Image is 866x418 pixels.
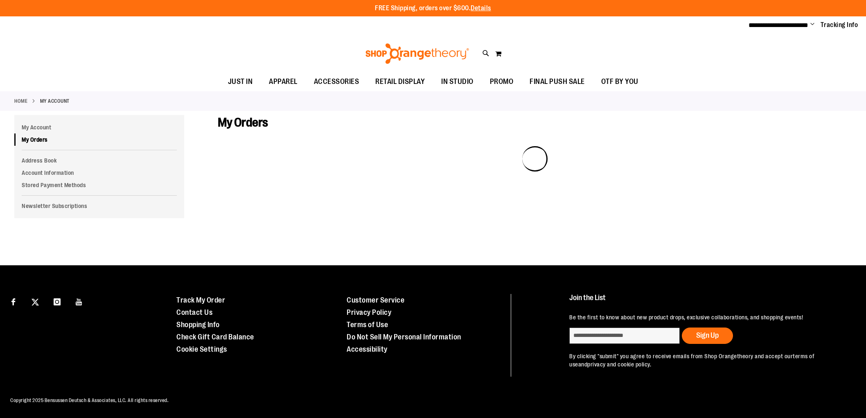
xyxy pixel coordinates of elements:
[521,72,593,91] a: FINAL PUSH SALE
[375,72,425,91] span: RETAIL DISPLAY
[28,294,43,308] a: Visit our X page
[176,296,225,304] a: Track My Order
[269,72,298,91] span: APPAREL
[50,294,64,308] a: Visit our Instagram page
[587,361,651,368] a: privacy and cookie policy.
[228,72,253,91] span: JUST IN
[10,398,169,403] span: Copyright 2025 Bensussen Deutsch & Associates, LLC. All rights reserved.
[347,345,388,353] a: Accessibility
[306,72,368,91] a: ACCESSORIES
[821,20,858,29] a: Tracking Info
[601,72,638,91] span: OTF BY YOU
[32,298,39,306] img: Twitter
[261,72,306,91] a: APPAREL
[314,72,359,91] span: ACCESSORIES
[14,167,184,179] a: Account Information
[364,43,470,64] img: Shop Orangetheory
[347,308,391,316] a: Privacy Policy
[367,72,433,91] a: RETAIL DISPLAY
[810,21,814,29] button: Account menu
[569,294,846,309] h4: Join the List
[14,179,184,191] a: Stored Payment Methods
[441,72,474,91] span: IN STUDIO
[14,121,184,133] a: My Account
[569,353,814,368] a: terms of use
[220,72,261,91] a: JUST IN
[218,115,268,129] span: My Orders
[176,333,254,341] a: Check Gift Card Balance
[176,321,220,329] a: Shopping Info
[14,154,184,167] a: Address Book
[471,5,491,12] a: Details
[14,200,184,212] a: Newsletter Subscriptions
[176,345,227,353] a: Cookie Settings
[530,72,585,91] span: FINAL PUSH SALE
[347,321,388,329] a: Terms of Use
[482,72,522,91] a: PROMO
[490,72,514,91] span: PROMO
[593,72,647,91] a: OTF BY YOU
[14,133,184,146] a: My Orders
[14,97,27,105] a: Home
[72,294,86,308] a: Visit our Youtube page
[347,296,404,304] a: Customer Service
[682,328,733,344] button: Sign Up
[569,313,846,321] p: Be the first to know about new product drops, exclusive collaborations, and shopping events!
[375,4,491,13] p: FREE Shipping, orders over $600.
[6,294,20,308] a: Visit our Facebook page
[40,97,70,105] strong: My Account
[347,333,461,341] a: Do Not Sell My Personal Information
[176,308,212,316] a: Contact Us
[696,331,719,339] span: Sign Up
[569,328,680,344] input: enter email
[569,352,846,368] p: By clicking "submit" you agree to receive emails from Shop Orangetheory and accept our and
[433,72,482,91] a: IN STUDIO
